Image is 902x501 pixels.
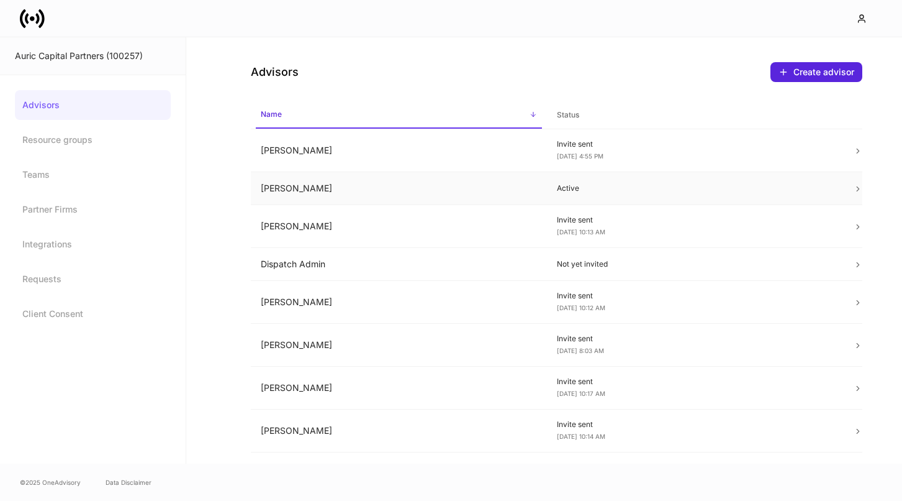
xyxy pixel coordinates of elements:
[557,420,833,430] p: Invite sent
[15,50,171,62] div: Auric Capital Partners (100257)
[251,65,299,80] h4: Advisors
[15,229,171,259] a: Integrations
[106,477,151,487] a: Data Disclaimer
[251,324,547,367] td: [PERSON_NAME]
[557,259,833,269] p: Not yet invited
[15,160,171,190] a: Teams
[557,152,603,160] span: [DATE] 4:55 PM
[557,139,833,149] p: Invite sent
[251,281,547,324] td: [PERSON_NAME]
[15,125,171,155] a: Resource groups
[251,367,547,410] td: [PERSON_NAME]
[793,66,854,78] div: Create advisor
[557,183,833,193] p: Active
[557,377,833,387] p: Invite sent
[557,433,605,440] span: [DATE] 10:14 AM
[557,109,579,121] h6: Status
[251,172,547,205] td: [PERSON_NAME]
[557,215,833,225] p: Invite sent
[15,264,171,294] a: Requests
[557,228,605,236] span: [DATE] 10:13 AM
[15,299,171,329] a: Client Consent
[251,205,547,248] td: [PERSON_NAME]
[552,103,838,128] span: Status
[770,62,862,82] button: Create advisor
[557,390,605,397] span: [DATE] 10:17 AM
[15,90,171,120] a: Advisors
[251,248,547,281] td: Dispatch Admin
[15,195,171,224] a: Partner Firms
[256,102,542,129] span: Name
[557,291,833,301] p: Invite sent
[251,410,547,453] td: [PERSON_NAME]
[251,129,547,172] td: [PERSON_NAME]
[557,304,605,311] span: [DATE] 10:12 AM
[251,453,547,485] td: [PERSON_NAME]
[557,347,604,354] span: [DATE] 8:03 AM
[261,108,282,120] h6: Name
[20,477,81,487] span: © 2025 OneAdvisory
[557,334,833,344] p: Invite sent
